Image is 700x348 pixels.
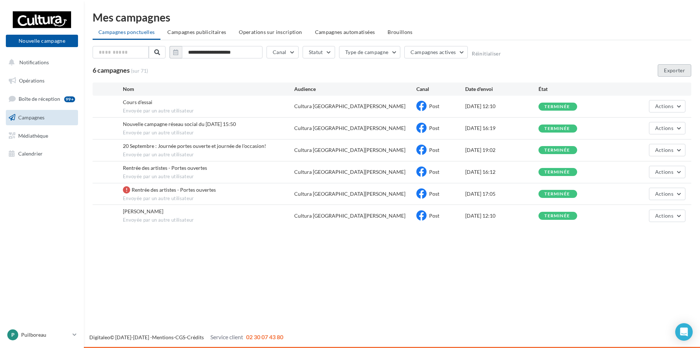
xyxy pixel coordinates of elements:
button: Réinitialiser [472,51,501,57]
span: © [DATE]-[DATE] - - - [89,334,283,340]
span: 6 campagnes [93,66,130,74]
span: Brouillons [388,29,413,35]
span: Actions [655,191,673,197]
span: Médiathèque [18,132,48,138]
span: Post [429,213,439,219]
span: Post [429,103,439,109]
button: Nouvelle campagne [6,35,78,47]
button: Type de campagne [339,46,401,58]
div: [DATE] 12:10 [465,212,538,219]
button: Exporter [658,64,691,77]
a: Mentions [152,334,174,340]
div: terminée [544,126,570,131]
button: Actions [649,210,685,222]
div: Cultura [GEOGRAPHIC_DATA][PERSON_NAME] [294,212,405,219]
a: Médiathèque [4,128,79,144]
div: [DATE] 16:19 [465,125,538,132]
span: Service client [210,333,243,340]
div: Open Intercom Messenger [675,323,693,341]
div: terminée [544,148,570,153]
button: Actions [649,188,685,200]
span: Campagnes actives [411,49,456,55]
div: Audience [294,85,416,93]
span: Rentrée des artistes - Portes ouvertes [123,165,207,171]
span: Campagnes automatisées [315,29,375,35]
a: Boîte de réception99+ [4,91,79,107]
button: Actions [649,122,685,134]
div: Cultura [GEOGRAPHIC_DATA][PERSON_NAME] [294,125,405,132]
span: Actions [655,125,673,131]
span: Envoyée par un autre utilisateur [123,173,294,180]
span: Actions [655,169,673,175]
div: Cultura [GEOGRAPHIC_DATA][PERSON_NAME] [294,168,405,176]
button: Campagnes actives [404,46,468,58]
div: Date d'envoi [465,85,538,93]
span: Dédi galien [123,208,163,214]
div: [DATE] 19:02 [465,146,538,154]
div: État [538,85,612,93]
button: Canal [267,46,299,58]
span: Post [429,191,439,197]
span: Notifications [19,59,49,65]
span: P [11,331,15,339]
div: terminée [544,214,570,218]
span: Post [429,169,439,175]
div: Nom [123,85,294,93]
span: Post [429,125,439,131]
div: Cultura [GEOGRAPHIC_DATA][PERSON_NAME] [294,103,405,110]
span: Campagnes [18,114,44,121]
a: Crédits [187,334,204,340]
button: Actions [649,166,685,178]
span: Envoyée par un autre utilisateur [123,152,294,158]
span: Campagnes publicitaires [167,29,226,35]
span: 02 30 07 43 80 [246,333,283,340]
div: Cultura [GEOGRAPHIC_DATA][PERSON_NAME] [294,146,405,154]
span: Post [429,147,439,153]
a: CGS [175,334,185,340]
button: Notifications [4,55,77,70]
button: Actions [649,144,685,156]
a: P Puilboreau [6,328,78,342]
span: Rentrée des artistes - Portes ouvertes [132,187,216,193]
span: Calendrier [18,150,43,157]
span: Envoyée par un autre utilisateur [123,217,294,223]
span: Boîte de réception [19,96,60,102]
a: Calendrier [4,146,79,161]
div: terminée [544,192,570,196]
a: Campagnes [4,110,79,125]
span: Opérations [19,77,44,84]
span: Actions [655,103,673,109]
div: [DATE] 16:12 [465,168,538,176]
span: Cours d'essai [123,99,152,105]
span: Envoyée par un autre utilisateur [123,108,294,114]
button: Actions [649,100,685,112]
span: Envoyée par un autre utilisateur [123,130,294,136]
span: Nouvelle campagne réseau social du 23-09-2025 15:50 [123,121,236,127]
div: [DATE] 12:10 [465,103,538,110]
button: Statut [303,46,335,58]
a: Opérations [4,73,79,88]
a: Digitaleo [89,334,110,340]
p: Puilboreau [21,331,70,339]
div: Canal [416,85,465,93]
span: Envoyée par un autre utilisateur [123,195,294,202]
span: Actions [655,213,673,219]
span: 20 Septembre : Journée portes ouverte et journée de l'occasion! [123,143,266,149]
span: (sur 71) [131,67,148,74]
div: [DATE] 17:05 [465,190,538,198]
div: Cultura [GEOGRAPHIC_DATA][PERSON_NAME] [294,190,405,198]
span: Operations sur inscription [239,29,302,35]
div: Mes campagnes [93,12,691,23]
div: 99+ [64,96,75,102]
div: terminée [544,170,570,175]
div: terminée [544,104,570,109]
span: Actions [655,147,673,153]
